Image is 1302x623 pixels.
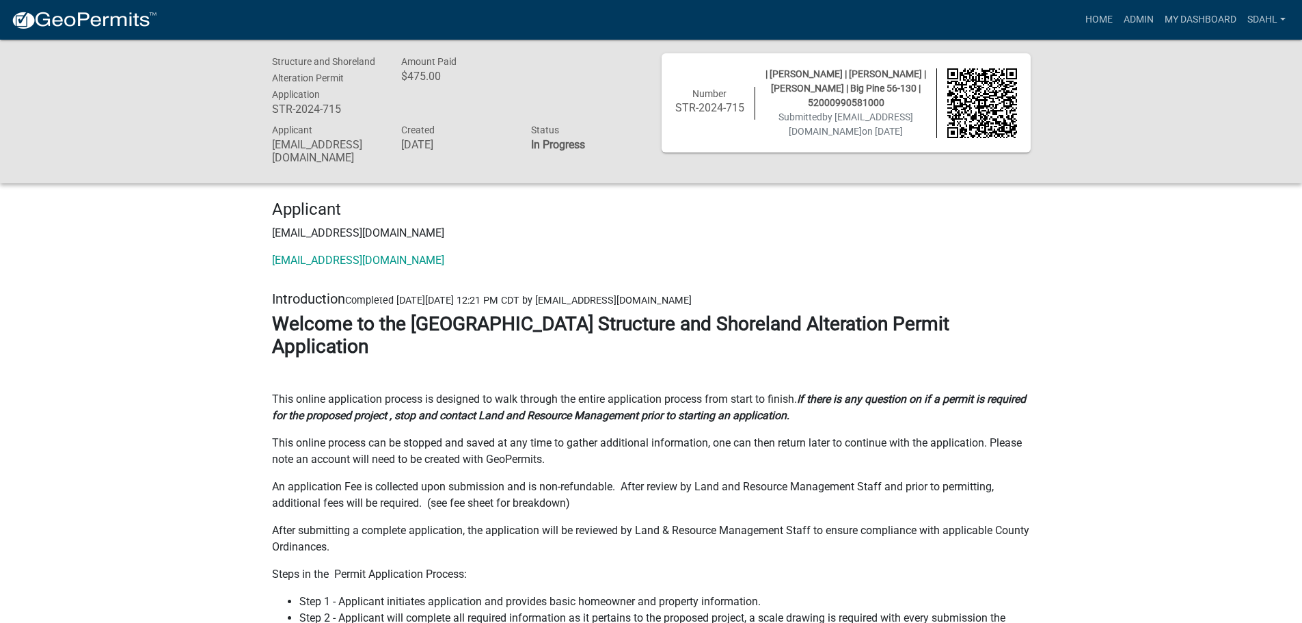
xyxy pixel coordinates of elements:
[531,138,585,151] strong: In Progress
[272,313,949,358] strong: Welcome to the [GEOGRAPHIC_DATA] Structure and Shoreland Alteration Permit Application
[1159,7,1242,33] a: My Dashboard
[272,291,1031,307] h5: Introduction
[272,225,1031,241] p: [EMAIL_ADDRESS][DOMAIN_NAME]
[401,124,435,135] span: Created
[272,124,312,135] span: Applicant
[675,101,745,114] h6: STR-2024-715
[401,138,511,151] h6: [DATE]
[1242,7,1291,33] a: sdahl
[401,56,457,67] span: Amount Paid
[272,393,1026,422] strong: If there is any question on if a permit is required for the proposed project , stop and contact L...
[272,138,381,164] h6: [EMAIL_ADDRESS][DOMAIN_NAME]
[531,124,559,135] span: Status
[272,391,1031,424] p: This online application process is designed to walk through the entire application process from s...
[692,88,727,99] span: Number
[272,522,1031,555] p: After submitting a complete application, the application will be reviewed by Land & Resource Mana...
[299,594,1031,610] li: Step 1 - Applicant initiates application and provides basic homeowner and property information.
[345,295,692,306] span: Completed [DATE][DATE] 12:21 PM CDT by [EMAIL_ADDRESS][DOMAIN_NAME]
[272,56,375,100] span: Structure and Shoreland Alteration Permit Application
[272,479,1031,512] p: An application Fee is collected upon submission and is non-refundable. After review by Land and R...
[1080,7,1118,33] a: Home
[272,566,1031,583] p: Steps in the Permit Application Process:
[789,111,913,137] span: by [EMAIL_ADDRESS][DOMAIN_NAME]
[1118,7,1159,33] a: Admin
[401,70,511,83] h6: $475.00
[765,68,926,108] span: | [PERSON_NAME] | [PERSON_NAME] | [PERSON_NAME] | Big Pine 56-130 | 52000990581000
[947,68,1017,138] img: QR code
[778,111,913,137] span: Submitted on [DATE]
[272,103,381,116] h6: STR-2024-715
[272,254,444,267] a: [EMAIL_ADDRESS][DOMAIN_NAME]
[272,200,1031,220] h4: Applicant
[272,435,1031,468] p: This online process can be stopped and saved at any time to gather additional information, one ca...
